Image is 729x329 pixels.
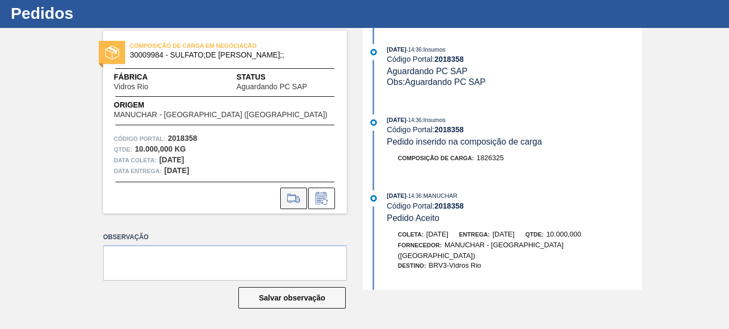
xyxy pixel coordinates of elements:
[525,231,543,238] span: Qtde:
[135,145,186,153] strong: 10.000,000 KG
[308,188,335,209] div: Informar alteração no pedido
[387,117,406,123] span: [DATE]
[387,137,542,146] span: Pedido inserido na composição de carga
[387,202,642,210] div: Código Portal:
[114,111,327,119] span: MANUCHAR - [GEOGRAPHIC_DATA] ([GEOGRAPHIC_DATA])
[114,133,165,144] span: Código Portal:
[434,55,464,63] strong: 2018358
[103,230,347,245] label: Observação
[387,192,406,199] span: [DATE]
[434,202,464,210] strong: 2018358
[114,71,182,83] span: Fábrica
[398,262,426,269] span: Destino:
[477,154,504,162] span: 1826325
[114,166,162,176] span: Data entrega:
[168,134,198,142] strong: 2018358
[370,119,377,126] img: atual
[406,47,421,53] span: - 14:36
[159,155,184,164] strong: [DATE]
[370,49,377,55] img: atual
[130,51,325,59] span: 30009984 - SULFATO;DE SODIO ANIDRO;;
[114,99,336,111] span: Origem
[387,67,468,76] span: Aguardando PC SAP
[387,77,486,87] span: Obs: Aguardando PC SAP
[398,231,424,238] span: Coleta:
[114,144,132,155] span: Qtde :
[387,213,440,223] span: Pedido Aceito
[105,46,119,60] img: status
[434,125,464,134] strong: 2018358
[280,188,307,209] div: Ir para Composição de Carga
[370,195,377,202] img: atual
[387,55,642,63] div: Código Portal:
[406,117,421,123] span: - 14:36
[421,46,446,53] span: : Insumos
[114,83,148,91] span: Vidros Rio
[546,230,581,238] span: 10.000,000
[164,166,189,175] strong: [DATE]
[429,261,482,269] span: BRV3-Vidros Rio
[459,231,490,238] span: Entrega:
[398,155,474,161] span: Composição de Carga :
[398,241,564,260] span: MANUCHAR - [GEOGRAPHIC_DATA] ([GEOGRAPHIC_DATA])
[406,193,421,199] span: - 14:36
[387,125,642,134] div: Código Portal:
[130,40,280,51] span: COMPOSIÇÃO DE CARGA EM NEGOCIAÇÃO
[11,7,201,19] h1: Pedidos
[421,192,457,199] span: : MANUCHAR
[237,83,308,91] span: Aguardando PC SAP
[237,71,336,83] span: Status
[238,287,346,309] button: Salvar observação
[114,155,157,166] span: Data coleta:
[398,242,442,248] span: Fornecedor:
[492,230,514,238] span: [DATE]
[387,46,406,53] span: [DATE]
[426,230,448,238] span: [DATE]
[421,117,446,123] span: : Insumos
